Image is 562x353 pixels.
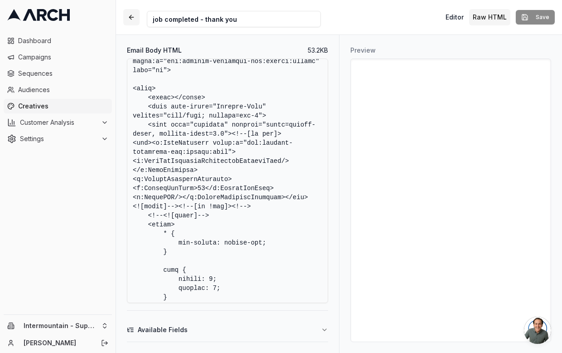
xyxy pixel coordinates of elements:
span: 53.2 KB [308,46,328,55]
span: Available Fields [138,325,188,334]
button: Intermountain - Superior Water & Air [4,319,112,333]
span: Intermountain - Superior Water & Air [24,322,97,330]
iframe: Preview for job completed - thank you [351,59,551,342]
a: Campaigns [4,50,112,64]
button: Available Fields [127,318,328,342]
label: Email Body HTML [127,47,182,54]
a: Audiences [4,83,112,97]
button: Log out [98,337,111,349]
a: [PERSON_NAME] [24,338,91,348]
button: Settings [4,132,112,146]
div: Open chat [524,317,551,344]
span: Customer Analysis [20,118,97,127]
button: Customer Analysis [4,115,112,130]
span: Campaigns [18,53,108,62]
span: Sequences [18,69,108,78]
span: Audiences [18,85,108,94]
span: Creatives [18,102,108,111]
button: Toggle editor [442,9,467,25]
textarea: <!LOREMIP dolo> <sita conse:a="eli:seddoei-temporinc-utl:etd" magna:a="eni:adminim-veniamqui-nos:... [127,59,328,303]
button: Toggle custom HTML [469,9,510,25]
a: Creatives [4,99,112,113]
h3: Preview [350,46,551,55]
span: Dashboard [18,36,108,45]
input: Internal Creative Name [147,11,321,27]
a: Dashboard [4,34,112,48]
a: Sequences [4,66,112,81]
span: Settings [20,134,97,143]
